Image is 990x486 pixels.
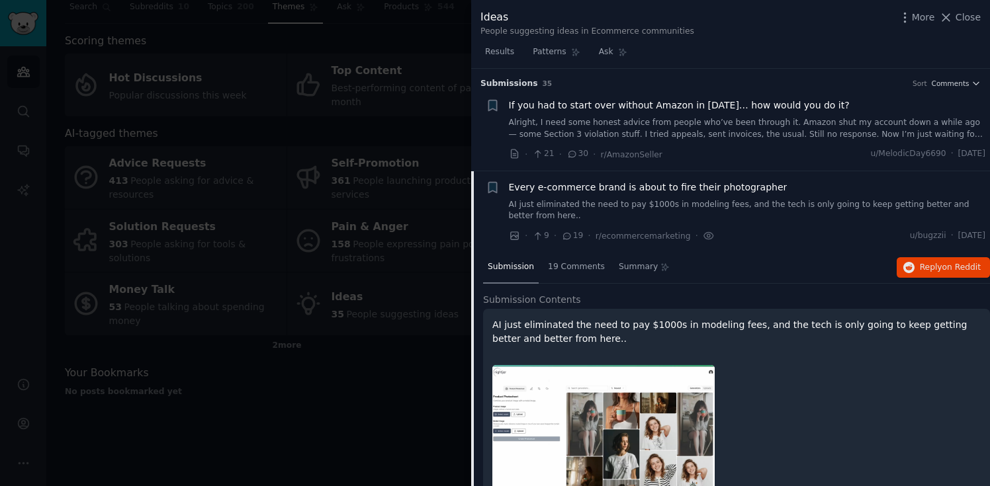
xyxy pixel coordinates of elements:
[912,11,935,24] span: More
[932,79,981,88] button: Comments
[509,199,986,222] a: AI just eliminated the need to pay $1000s in modeling fees, and the tech is only going to keep ge...
[593,147,596,161] span: ·
[480,9,694,26] div: Ideas
[942,263,981,272] span: on Reddit
[594,42,632,69] a: Ask
[956,11,981,24] span: Close
[599,46,613,58] span: Ask
[509,117,986,140] a: Alright, I need some honest advice from people who’ve been through it. Amazon shut my account dow...
[932,79,969,88] span: Comments
[480,78,538,90] span: Submission s
[485,46,514,58] span: Results
[951,148,954,160] span: ·
[488,261,534,273] span: Submission
[543,79,553,87] span: 35
[554,229,557,243] span: ·
[548,261,605,273] span: 19 Comments
[601,150,662,159] span: r/AmazonSeller
[897,257,990,278] button: Replyon Reddit
[509,99,850,112] a: If you had to start over without Amazon in [DATE]… how would you do it?
[528,42,584,69] a: Patterns
[509,181,787,194] a: Every e-commerce brand is about to fire their photographer
[492,318,981,346] p: AI just eliminated the need to pay $1000s in modeling fees, and the tech is only going to keep ge...
[480,42,519,69] a: Results
[910,230,946,242] span: u/bugzzii
[532,148,554,160] span: 21
[958,230,985,242] span: [DATE]
[525,229,527,243] span: ·
[596,231,691,241] span: r/ecommercemarketing
[559,147,562,161] span: ·
[619,261,658,273] span: Summary
[566,148,588,160] span: 30
[951,230,954,242] span: ·
[561,230,583,242] span: 19
[532,230,549,242] span: 9
[870,148,946,160] span: u/MelodicDay6690
[525,147,527,161] span: ·
[920,262,981,274] span: Reply
[939,11,981,24] button: Close
[483,293,581,307] span: Submission Contents
[533,46,566,58] span: Patterns
[898,11,935,24] button: More
[958,148,985,160] span: [DATE]
[480,26,694,38] div: People suggesting ideas in Ecommerce communities
[588,229,590,243] span: ·
[913,79,927,88] div: Sort
[696,229,698,243] span: ·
